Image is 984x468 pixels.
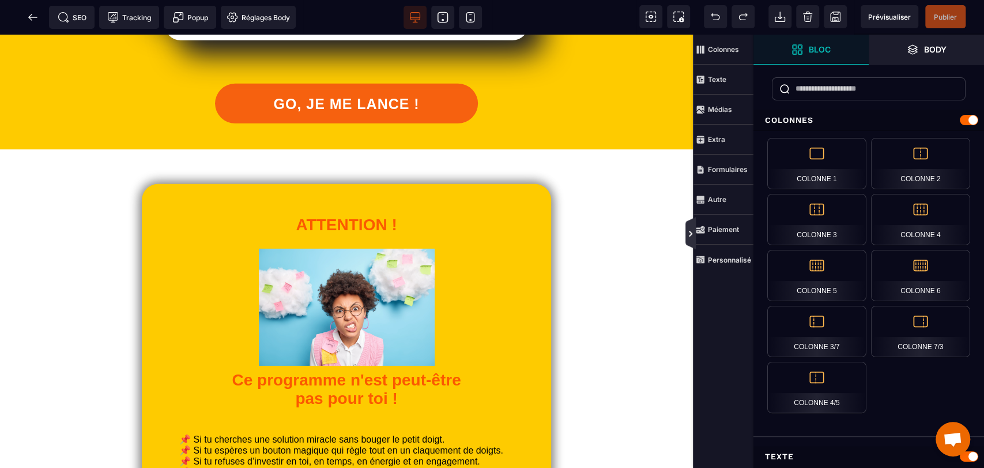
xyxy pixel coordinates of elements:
span: Extra [693,125,753,155]
span: Voir tablette [431,6,454,29]
span: SEO [58,12,86,23]
div: Colonne 6 [871,250,970,301]
span: Personnalisé [693,245,753,275]
span: Réglages Body [227,12,290,23]
span: Ouvrir les calques [869,35,984,65]
span: Code de suivi [99,6,159,29]
span: Favicon [221,6,296,29]
strong: Autre [708,195,726,204]
div: Colonne 3 [767,194,866,245]
span: Retour [21,6,44,29]
span: Texte [693,65,753,95]
span: Autre [693,185,753,215]
span: Rétablir [732,5,755,28]
strong: Bloc [809,45,831,54]
div: Colonnes [753,110,984,131]
b: Ce programme n'est peut-être pas pour toi ! [232,336,465,373]
span: Capture d'écran [667,5,690,28]
span: Métadata SEO [49,6,95,29]
b: ATTENTION ! [296,181,397,199]
div: Colonne 5 [767,250,866,301]
div: Texte [753,446,984,467]
span: Voir bureau [404,6,427,29]
strong: Body [924,45,947,54]
span: Prévisualiser [868,13,911,21]
div: Colonne 4 [871,194,970,245]
span: Créer une alerte modale [164,6,216,29]
img: 9d53e03d14d46ed8acabd4a1cea30408_47351.jpg [259,214,435,331]
span: Tracking [107,12,151,23]
span: Paiement [693,215,753,245]
strong: Personnalisé [708,256,751,264]
span: Enregistrer [824,5,847,28]
span: Défaire [704,5,727,28]
div: Colonne 4/5 [767,362,866,413]
div: Colonne 3/7 [767,306,866,357]
span: Enregistrer le contenu [925,5,966,28]
div: Colonne 7/3 [871,306,970,357]
strong: Texte [708,75,726,84]
strong: Extra [708,135,725,144]
div: Colonne 1 [767,138,866,189]
span: Colonnes [693,35,753,65]
span: Importer [768,5,791,28]
span: Médias [693,95,753,125]
span: Publier [934,13,957,21]
div: Colonne 2 [871,138,970,189]
strong: Médias [708,105,732,114]
span: Voir les composants [639,5,662,28]
span: Afficher les vues [753,217,765,252]
strong: Colonnes [708,45,739,54]
strong: Formulaires [708,165,748,174]
strong: Paiement [708,225,739,234]
span: Ouvrir les blocs [753,35,869,65]
span: Nettoyage [796,5,819,28]
div: Mở cuộc trò chuyện [936,422,970,456]
span: Voir mobile [459,6,482,29]
span: Popup [172,12,208,23]
span: Aperçu [861,5,918,28]
button: GO, JE ME LANCE ! [215,49,478,89]
span: Formulaires [693,155,753,185]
